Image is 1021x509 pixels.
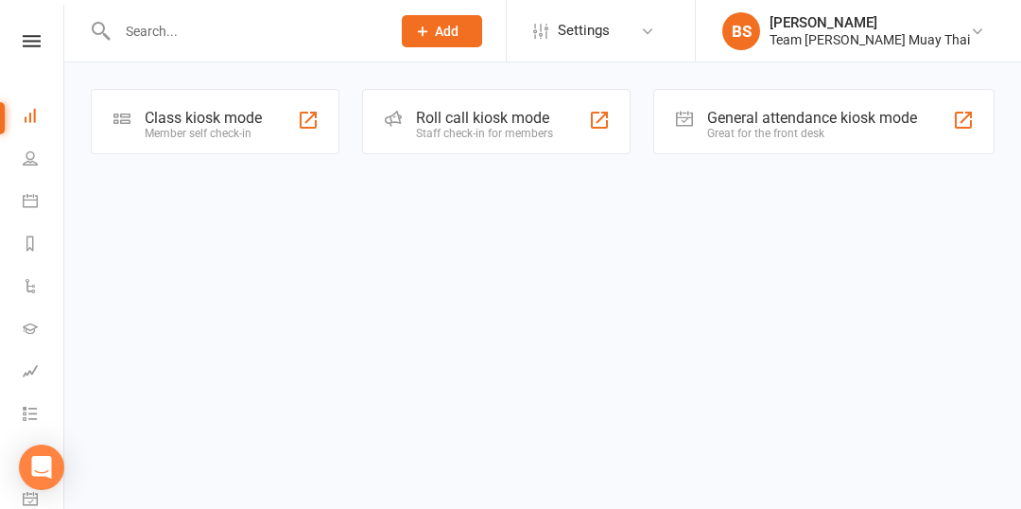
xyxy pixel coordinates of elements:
div: Roll call kiosk mode [416,109,553,127]
div: Team [PERSON_NAME] Muay Thai [770,31,970,48]
a: People [23,139,65,182]
a: What's New [23,437,65,480]
div: Class kiosk mode [145,109,262,127]
a: Assessments [23,352,65,395]
a: Dashboard [23,97,65,139]
span: Add [435,24,459,39]
div: [PERSON_NAME] [770,14,970,31]
a: Calendar [23,182,65,224]
div: Staff check-in for members [416,127,553,140]
a: Reports [23,224,65,267]
div: Member self check-in [145,127,262,140]
div: Open Intercom Messenger [19,445,64,490]
input: Search... [112,18,377,44]
div: General attendance kiosk mode [707,109,917,127]
div: Great for the front desk [707,127,917,140]
div: BS [722,12,760,50]
button: Add [402,15,482,47]
span: Settings [558,9,610,52]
